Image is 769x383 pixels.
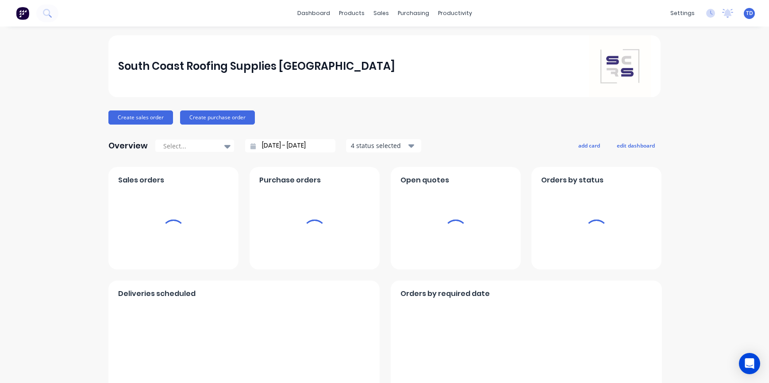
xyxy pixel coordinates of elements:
[346,139,421,152] button: 4 status selected
[16,7,29,20] img: Factory
[118,288,196,299] span: Deliveries scheduled
[400,175,449,186] span: Open quotes
[259,175,321,186] span: Purchase orders
[118,175,164,186] span: Sales orders
[589,35,651,97] img: South Coast Roofing Supplies Southern Highlands
[739,353,760,374] div: Open Intercom Messenger
[746,9,753,17] span: TD
[118,57,395,75] div: South Coast Roofing Supplies [GEOGRAPHIC_DATA]
[541,175,604,186] span: Orders by status
[293,7,335,20] a: dashboard
[393,7,434,20] div: purchasing
[434,7,477,20] div: productivity
[180,110,255,125] button: Create purchase order
[108,110,173,125] button: Create sales order
[666,7,699,20] div: settings
[573,140,606,151] button: add card
[611,140,661,151] button: edit dashboard
[108,137,148,155] div: Overview
[369,7,393,20] div: sales
[351,141,407,150] div: 4 status selected
[335,7,369,20] div: products
[400,288,490,299] span: Orders by required date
